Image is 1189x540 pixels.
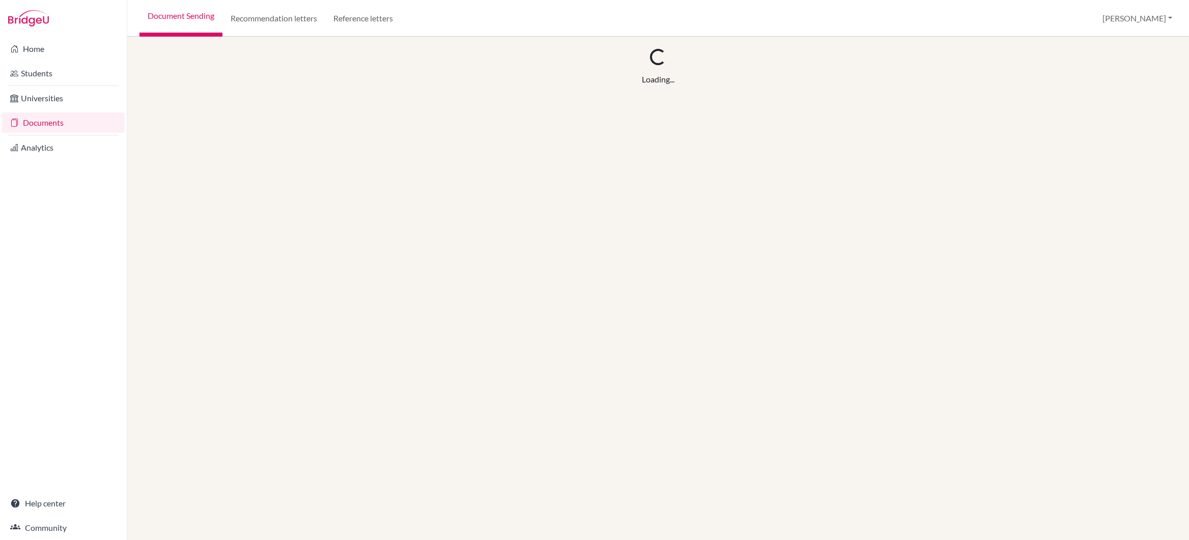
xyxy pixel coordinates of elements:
[2,63,125,83] a: Students
[2,88,125,108] a: Universities
[642,73,674,86] div: Loading...
[2,137,125,158] a: Analytics
[2,112,125,133] a: Documents
[2,493,125,514] a: Help center
[8,10,49,26] img: Bridge-U
[1098,9,1177,28] button: [PERSON_NAME]
[2,518,125,538] a: Community
[2,39,125,59] a: Home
